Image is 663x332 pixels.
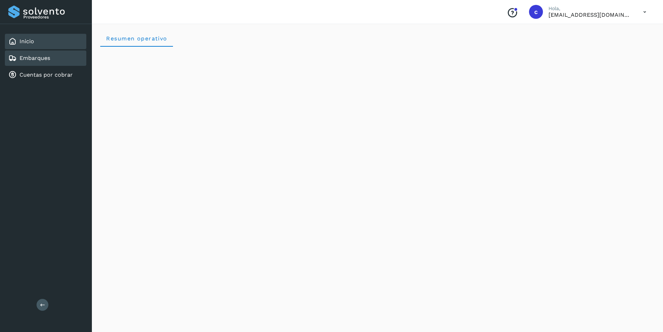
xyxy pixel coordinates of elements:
[5,67,86,83] div: Cuentas por cobrar
[5,51,86,66] div: Embarques
[19,55,50,61] a: Embarques
[19,38,34,45] a: Inicio
[106,35,167,42] span: Resumen operativo
[23,15,84,20] p: Proveedores
[19,71,73,78] a: Cuentas por cobrar
[548,11,632,18] p: cuentas3@enlacesmet.com.mx
[5,34,86,49] div: Inicio
[548,6,632,11] p: Hola,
